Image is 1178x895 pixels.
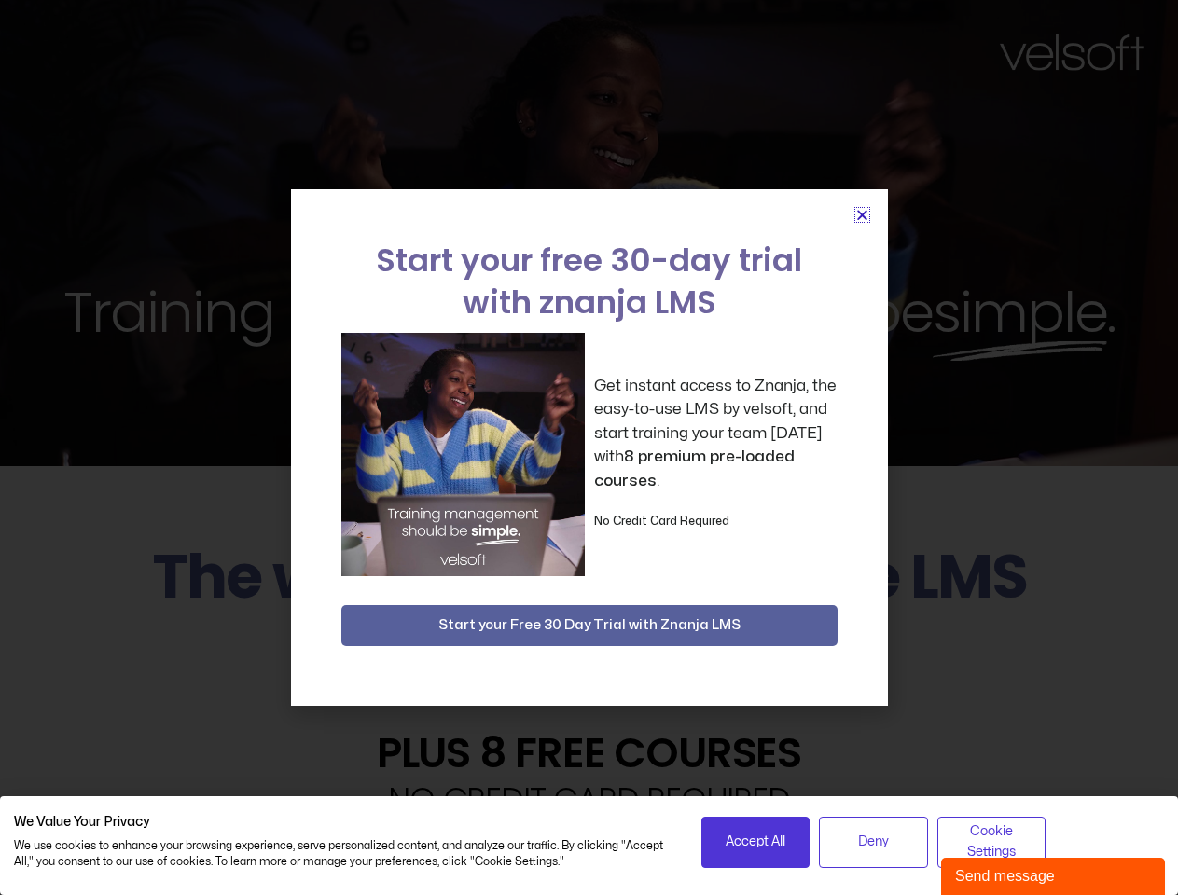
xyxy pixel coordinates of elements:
[594,516,729,527] strong: No Credit Card Required
[341,605,838,646] button: Start your Free 30 Day Trial with Znanja LMS
[937,817,1046,868] button: Adjust cookie preferences
[14,838,673,870] p: We use cookies to enhance your browsing experience, serve personalized content, and analyze our t...
[858,832,889,852] span: Deny
[14,814,673,831] h2: We Value Your Privacy
[341,240,838,324] h2: Start your free 30-day trial with znanja LMS
[438,614,741,637] span: Start your Free 30 Day Trial with Znanja LMS
[594,374,838,493] p: Get instant access to Znanja, the easy-to-use LMS by velsoft, and start training your team [DATE]...
[594,448,795,489] strong: 8 premium pre-loaded courses
[819,817,928,868] button: Deny all cookies
[726,832,785,852] span: Accept All
[949,821,1034,863] span: Cookie Settings
[341,333,585,576] img: a woman sitting at her laptop dancing
[941,854,1169,895] iframe: chat widget
[855,208,869,222] a: Close
[701,817,811,868] button: Accept all cookies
